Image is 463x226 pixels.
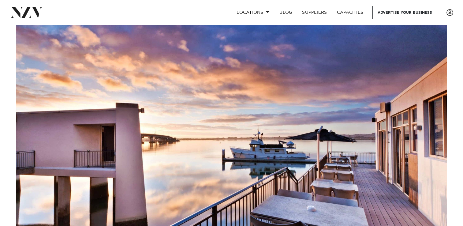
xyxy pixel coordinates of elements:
[274,6,297,19] a: BLOG
[332,6,368,19] a: Capacities
[10,7,43,18] img: nzv-logo.png
[372,6,437,19] a: Advertise your business
[297,6,332,19] a: SUPPLIERS
[232,6,274,19] a: Locations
